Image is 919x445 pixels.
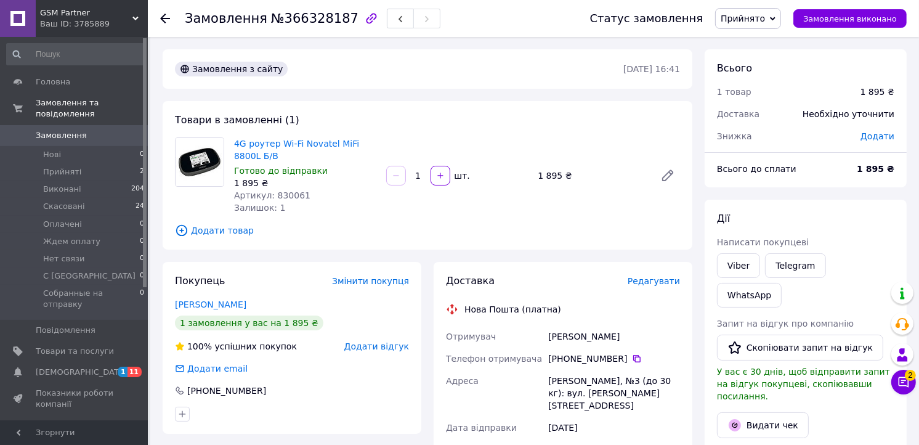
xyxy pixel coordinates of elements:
[717,319,854,329] span: Запит на відгук про компанію
[533,167,650,184] div: 1 895 ₴
[905,370,916,381] span: 2
[43,236,100,247] span: Ждем оплату
[446,354,542,364] span: Телефон отримувача
[140,236,144,247] span: 0
[717,253,760,278] a: Viber
[186,362,249,375] div: Додати email
[118,367,128,377] span: 1
[717,335,883,361] button: Скопіювати запит на відгук
[655,163,680,188] a: Редагувати
[6,43,145,65] input: Пошук
[140,253,144,264] span: 0
[140,271,144,282] span: 0
[175,316,323,330] div: 1 замовлення у вас на 1 895 ₴
[717,87,751,97] span: 1 товар
[43,288,140,310] span: Собранные на отправку
[174,362,249,375] div: Додати email
[234,139,359,161] a: 4G роутер Wi-Fi Novatel MiFi 8800L Б/В
[857,164,894,174] b: 1 895 ₴
[36,97,148,120] span: Замовлення та повідомлення
[628,276,680,286] span: Редагувати
[590,12,703,25] div: Статус замовлення
[891,370,916,394] button: Чат з покупцем2
[717,164,796,174] span: Всього до сплати
[175,224,680,237] span: Додати товар
[717,213,730,224] span: Дії
[546,417,682,439] div: [DATE]
[43,201,85,212] span: Скасовані
[40,7,132,18] span: GSM Partner
[548,353,680,365] div: [PHONE_NUMBER]
[131,184,144,195] span: 204
[446,275,495,287] span: Доставка
[140,219,144,230] span: 0
[140,149,144,160] span: 0
[43,253,84,264] span: Нет связи
[36,130,87,141] span: Замовлення
[717,237,809,247] span: Написати покупцеві
[175,340,297,353] div: успішних покупок
[451,169,471,182] div: шт.
[140,288,144,310] span: 0
[175,62,288,76] div: Замовлення з сайту
[160,12,170,25] div: Повернутися назад
[721,14,765,23] span: Прийнято
[128,367,142,377] span: 11
[717,412,809,438] button: Видати чек
[461,303,564,316] div: Нова Пошта (платна)
[860,131,894,141] span: Додати
[175,275,225,287] span: Покупець
[793,9,907,28] button: Замовлення виконано
[186,385,267,397] div: [PHONE_NUMBER]
[717,367,890,401] span: У вас є 30 днів, щоб відправити запит на відгук покупцеві, скопіювавши посилання.
[43,149,61,160] span: Нові
[795,100,902,128] div: Необхідно уточнити
[717,109,759,119] span: Доставка
[234,177,376,189] div: 1 895 ₴
[623,64,680,74] time: [DATE] 16:41
[36,325,95,336] span: Повідомлення
[36,388,114,410] span: Показники роботи компанії
[136,201,144,212] span: 24
[717,283,782,308] a: WhatsApp
[175,300,246,309] a: [PERSON_NAME]
[185,11,267,26] span: Замовлення
[546,325,682,348] div: [PERSON_NAME]
[717,62,752,74] span: Всього
[446,423,517,433] span: Дата відправки
[546,370,682,417] div: [PERSON_NAME], №3 (до 30 кг): вул. [PERSON_NAME][STREET_ADDRESS]
[176,138,224,186] img: 4G роутер Wi-Fi Novatel MiFi 8800L Б/В
[234,166,328,176] span: Готово до відправки
[765,253,825,278] a: Telegram
[43,219,82,230] span: Оплачені
[36,346,114,357] span: Товари та послуги
[36,76,70,88] span: Головна
[332,276,409,286] span: Змінити покупця
[140,166,144,178] span: 2
[860,86,894,98] div: 1 895 ₴
[271,11,358,26] span: №366328187
[187,341,212,351] span: 100%
[36,367,127,378] span: [DEMOGRAPHIC_DATA]
[234,190,310,200] span: Артикул: 830061
[717,131,752,141] span: Знижка
[234,203,286,213] span: Залишок: 1
[446,332,496,341] span: Отримувач
[175,114,299,126] span: Товари в замовленні (1)
[40,18,148,30] div: Ваш ID: 3785889
[43,166,81,178] span: Прийняті
[43,271,136,282] span: С [GEOGRAPHIC_DATA]
[344,341,409,351] span: Додати відгук
[446,376,479,386] span: Адреса
[43,184,81,195] span: Виконані
[803,14,897,23] span: Замовлення виконано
